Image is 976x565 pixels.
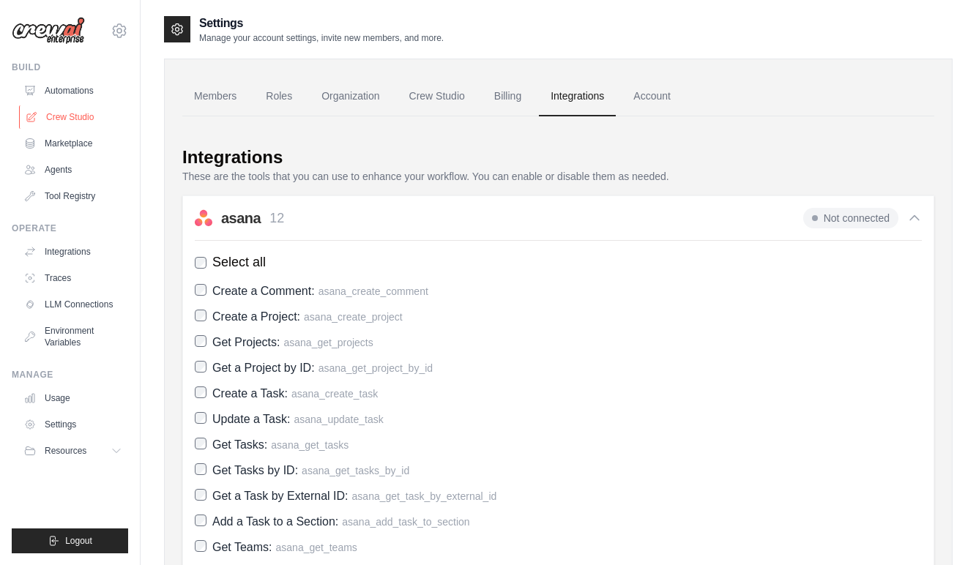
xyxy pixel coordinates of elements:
[195,515,206,526] input: Add a Task to a Section: asana_add_task_to_section
[483,77,533,116] a: Billing
[199,15,444,32] h2: Settings
[18,240,128,263] a: Integrations
[12,61,128,73] div: Build
[271,439,349,451] span: asana_get_tasks
[18,386,128,410] a: Usage
[195,412,206,424] input: Update a Task: asana_update_task
[12,528,128,553] button: Logout
[45,445,86,457] span: Resources
[12,222,128,234] div: Operate
[622,77,682,116] a: Account
[18,293,128,316] a: LLM Connections
[294,414,383,425] span: asana_update_task
[195,489,206,501] input: Get a Task by External ID: asana_get_task_by_external_id
[302,465,409,476] span: asana_get_tasks_by_id
[195,361,206,373] input: Get a Project by ID: asana_get_project_by_id
[195,310,206,321] input: Create a Project: asana_create_project
[212,438,267,451] span: Get Tasks:
[199,32,444,44] p: Manage your account settings, invite new members, and more.
[212,541,272,553] span: Get Teams:
[212,515,338,528] span: Add a Task to a Section:
[195,463,206,475] input: Get Tasks by ID: asana_get_tasks_by_id
[18,413,128,436] a: Settings
[212,252,266,272] span: Select all
[195,386,206,398] input: Create a Task: asana_create_task
[212,285,315,297] span: Create a Comment:
[212,310,300,323] span: Create a Project:
[212,413,290,425] span: Update a Task:
[195,257,206,269] input: Select all
[212,336,280,348] span: Get Projects:
[195,335,206,347] input: Get Projects: asana_get_projects
[18,184,128,208] a: Tool Registry
[182,169,934,184] p: These are the tools that you can use to enhance your workflow. You can enable or disable them as ...
[310,77,391,116] a: Organization
[18,266,128,290] a: Traces
[352,490,497,502] span: asana_get_task_by_external_id
[539,77,616,116] a: Integrations
[212,464,298,476] span: Get Tasks by ID:
[212,387,288,400] span: Create a Task:
[18,79,128,102] a: Automations
[12,369,128,381] div: Manage
[398,77,477,116] a: Crew Studio
[195,438,206,449] input: Get Tasks: asana_get_tasks
[291,388,378,400] span: asana_create_task
[276,542,357,553] span: asana_get_teams
[221,208,261,228] h2: asana
[254,77,304,116] a: Roles
[318,362,433,374] span: asana_get_project_by_id
[18,319,128,354] a: Environment Variables
[12,17,85,45] img: Logo
[65,535,92,547] span: Logout
[304,311,403,323] span: asana_create_project
[342,516,469,528] span: asana_add_task_to_section
[182,146,283,169] div: Integrations
[195,209,212,227] img: asana.svg
[212,362,315,374] span: Get a Project by ID:
[318,285,428,297] span: asana_create_comment
[18,158,128,182] a: Agents
[19,105,130,129] a: Crew Studio
[195,540,206,552] input: Get Teams: asana_get_teams
[18,132,128,155] a: Marketplace
[195,284,206,296] input: Create a Comment: asana_create_comment
[18,439,128,463] button: Resources
[269,209,284,228] p: 12
[182,77,248,116] a: Members
[212,490,349,502] span: Get a Task by External ID:
[803,208,898,228] span: Not connected
[284,337,373,348] span: asana_get_projects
